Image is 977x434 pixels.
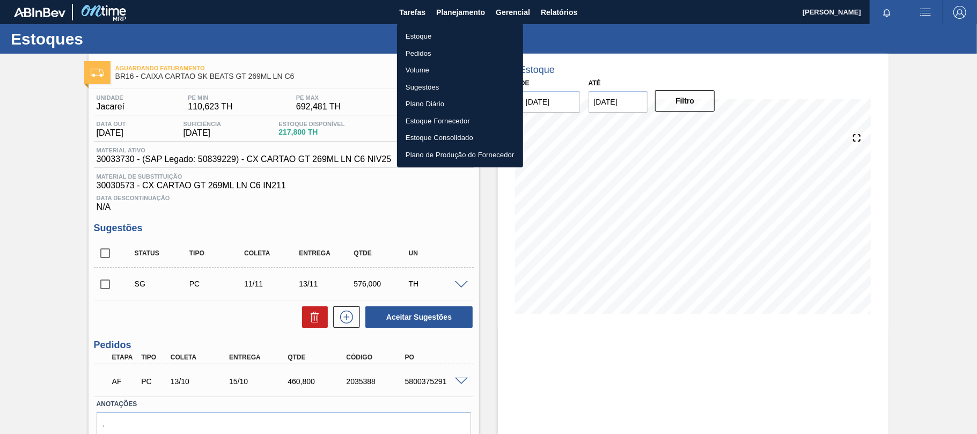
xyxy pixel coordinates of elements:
[397,79,523,96] a: Sugestões
[397,62,523,79] a: Volume
[397,129,523,146] a: Estoque Consolidado
[397,113,523,130] a: Estoque Fornecedor
[397,45,523,62] a: Pedidos
[397,28,523,45] a: Estoque
[397,146,523,164] a: Plano de Produção do Fornecedor
[397,95,523,113] a: Plano Diário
